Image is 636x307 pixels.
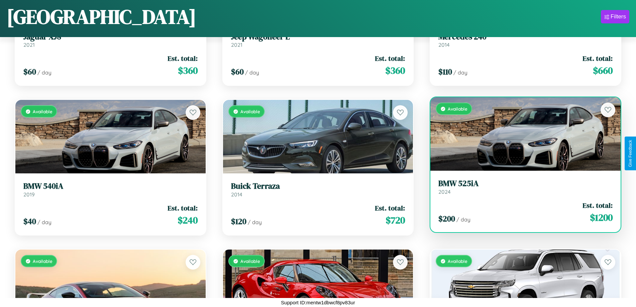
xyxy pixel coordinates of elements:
span: $ 240 [178,213,198,227]
span: Est. total: [583,200,613,210]
button: Filters [601,10,629,23]
span: Est. total: [375,53,405,63]
span: $ 60 [231,66,244,77]
span: Available [33,109,52,114]
h3: Buick Terraza [231,181,405,191]
h3: BMW 525iA [438,179,613,188]
span: $ 120 [231,216,246,227]
span: Est. total: [168,203,198,213]
span: / day [37,219,51,225]
span: $ 660 [593,64,613,77]
span: Available [240,258,260,264]
span: 2021 [231,41,242,48]
span: Available [33,258,52,264]
span: $ 110 [438,66,452,77]
a: Jaguar XJ82021 [23,32,198,48]
span: / day [37,69,51,76]
span: / day [453,69,467,76]
span: $ 60 [23,66,36,77]
h1: [GEOGRAPHIC_DATA] [7,3,196,30]
h3: BMW 540iA [23,181,198,191]
span: Est. total: [583,53,613,63]
span: 2014 [438,41,450,48]
span: Available [448,258,467,264]
span: $ 720 [386,213,405,227]
div: Filters [611,13,626,20]
span: $ 360 [385,64,405,77]
span: Est. total: [375,203,405,213]
div: Give Feedback [628,140,633,167]
span: / day [245,69,259,76]
span: 2019 [23,191,35,198]
a: BMW 525iA2024 [438,179,613,195]
span: $ 40 [23,216,36,227]
span: Available [240,109,260,114]
a: Buick Terraza2014 [231,181,405,198]
span: Est. total: [168,53,198,63]
span: 2021 [23,41,35,48]
p: Support ID: mentw1dbwcf8pv83ur [281,298,355,307]
span: 2024 [438,188,451,195]
span: / day [248,219,262,225]
span: $ 1200 [590,211,613,224]
a: BMW 540iA2019 [23,181,198,198]
span: $ 360 [178,64,198,77]
span: / day [456,216,470,223]
a: Jeep Wagoneer L2021 [231,32,405,48]
span: 2014 [231,191,242,198]
span: Available [448,106,467,112]
span: $ 200 [438,213,455,224]
a: Mercedes 2402014 [438,32,613,48]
